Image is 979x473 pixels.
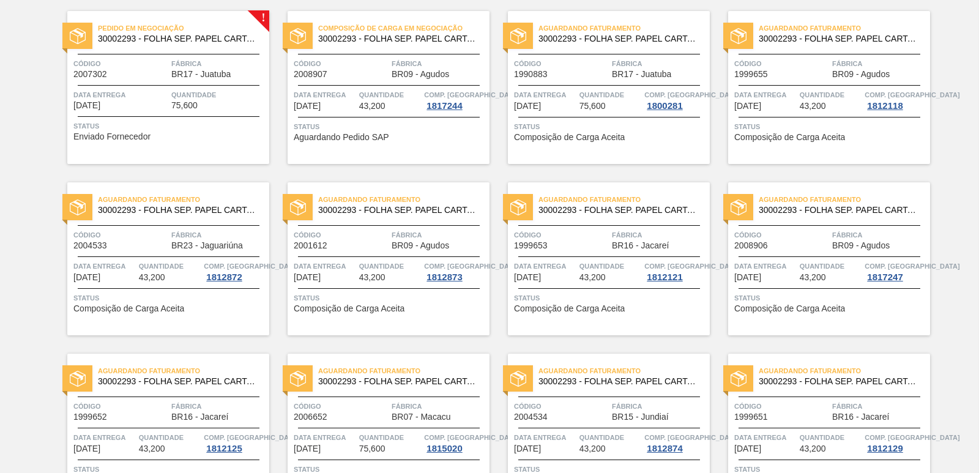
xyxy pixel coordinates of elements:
[759,193,930,206] span: Aguardando Faturamento
[734,241,768,250] span: 2008906
[318,206,480,215] span: 30002293 - FOLHA SEP. PAPEL CARTAO 1200x1000M 350g
[538,377,700,386] span: 30002293 - FOLHA SEP. PAPEL CARTAO 1200x1000M 350g
[514,241,548,250] span: 1999653
[73,89,168,101] span: Data entrega
[514,431,576,444] span: Data entrega
[73,273,100,282] span: 22/09/2025
[294,444,321,453] span: 26/09/2025
[731,199,746,215] img: status
[644,260,707,282] a: Comp. [GEOGRAPHIC_DATA]1812121
[294,273,321,282] span: 22/09/2025
[510,371,526,387] img: status
[269,182,489,335] a: statusAguardando Faturamento30002293 - FOLHA SEP. PAPEL CARTAO 1200x1000M 350gCódigo2001612Fábric...
[734,412,768,422] span: 1999651
[514,58,609,70] span: Código
[73,58,168,70] span: Código
[644,89,707,111] a: Comp. [GEOGRAPHIC_DATA]1800281
[832,241,890,250] span: BR09 - Agudos
[865,89,959,101] span: Comp. Carga
[865,101,905,111] div: 1812118
[98,34,259,43] span: 30002293 - FOLHA SEP. PAPEL CARTAO 1200x1000M 350g
[73,400,168,412] span: Código
[204,431,299,444] span: Comp. Carga
[424,89,519,101] span: Comp. Carga
[538,365,710,377] span: Aguardando Faturamento
[392,412,450,422] span: BR07 - Macacu
[171,241,243,250] span: BR23 - Jaguariúna
[731,371,746,387] img: status
[204,444,244,453] div: 1812125
[294,133,389,142] span: Aguardando Pedido SAP
[514,304,625,313] span: Composição de Carga Aceita
[294,229,389,241] span: Código
[800,102,826,111] span: 43,200
[489,11,710,164] a: statusAguardando Faturamento30002293 - FOLHA SEP. PAPEL CARTAO 1200x1000M 350gCódigo1990883Fábric...
[204,260,266,282] a: Comp. [GEOGRAPHIC_DATA]1812872
[832,229,927,241] span: Fábrica
[731,28,746,44] img: status
[489,182,710,335] a: statusAguardando Faturamento30002293 - FOLHA SEP. PAPEL CARTAO 1200x1000M 350gCódigo1999653Fábric...
[318,365,489,377] span: Aguardando Faturamento
[171,89,266,101] span: Quantidade
[759,365,930,377] span: Aguardando Faturamento
[579,260,642,272] span: Quantidade
[424,272,464,282] div: 1812873
[73,304,184,313] span: Composição de Carga Aceita
[579,273,606,282] span: 43,200
[612,241,669,250] span: BR16 - Jacareí
[579,102,606,111] span: 75,600
[49,182,269,335] a: statusAguardando Faturamento30002293 - FOLHA SEP. PAPEL CARTAO 1200x1000M 350gCódigo2004533Fábric...
[734,431,797,444] span: Data entrega
[70,28,86,44] img: status
[644,89,739,101] span: Comp. Carga
[424,444,464,453] div: 1815020
[734,400,829,412] span: Código
[734,133,845,142] span: Composição de Carga Aceita
[514,444,541,453] span: 26/09/2025
[294,241,327,250] span: 2001612
[865,260,959,272] span: Comp. Carga
[392,58,486,70] span: Fábrica
[73,292,266,304] span: Status
[139,273,165,282] span: 43,200
[759,34,920,43] span: 30002293 - FOLHA SEP. PAPEL CARTAO 1200x1000M 350g
[139,260,201,272] span: Quantidade
[392,70,449,79] span: BR09 - Agudos
[832,70,890,79] span: BR09 - Agudos
[73,241,107,250] span: 2004533
[510,28,526,44] img: status
[171,70,231,79] span: BR17 - Juatuba
[734,89,797,101] span: Data entrega
[294,400,389,412] span: Código
[710,11,930,164] a: statusAguardando Faturamento30002293 - FOLHA SEP. PAPEL CARTAO 1200x1000M 350gCódigo1999655Fábric...
[359,89,422,101] span: Quantidade
[800,89,862,101] span: Quantidade
[70,199,86,215] img: status
[514,70,548,79] span: 1990883
[359,431,422,444] span: Quantidade
[800,273,826,282] span: 43,200
[514,133,625,142] span: Composição de Carga Aceita
[424,260,519,272] span: Comp. Carga
[204,431,266,453] a: Comp. [GEOGRAPHIC_DATA]1812125
[294,121,486,133] span: Status
[73,70,107,79] span: 2007302
[538,206,700,215] span: 30002293 - FOLHA SEP. PAPEL CARTAO 1200x1000M 350g
[865,260,927,282] a: Comp. [GEOGRAPHIC_DATA]1817247
[171,400,266,412] span: Fábrica
[318,193,489,206] span: Aguardando Faturamento
[98,22,269,34] span: Pedido em Negociação
[759,206,920,215] span: 30002293 - FOLHA SEP. PAPEL CARTAO 1200x1000M 350g
[70,371,86,387] img: status
[424,431,519,444] span: Comp. Carga
[644,431,739,444] span: Comp. Carga
[290,199,306,215] img: status
[734,260,797,272] span: Data entrega
[73,229,168,241] span: Código
[294,304,404,313] span: Composição de Carga Aceita
[98,193,269,206] span: Aguardando Faturamento
[865,431,959,444] span: Comp. Carga
[538,34,700,43] span: 30002293 - FOLHA SEP. PAPEL CARTAO 1200x1000M 350g
[865,272,905,282] div: 1817247
[98,206,259,215] span: 30002293 - FOLHA SEP. PAPEL CARTAO 1200x1000M 350g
